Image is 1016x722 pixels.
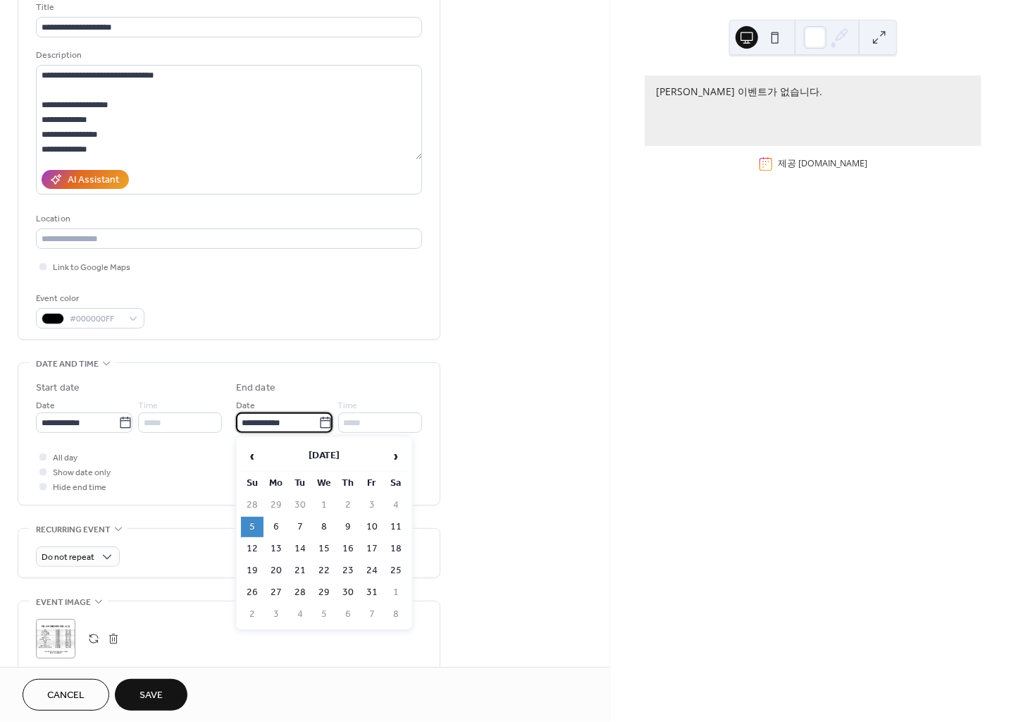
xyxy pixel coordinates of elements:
th: Mo [265,473,287,494]
td: 8 [313,517,335,537]
td: 4 [289,604,311,625]
td: 10 [361,517,383,537]
span: Time [138,399,158,414]
td: 20 [265,561,287,581]
td: 7 [289,517,311,537]
td: 4 [385,495,407,515]
th: We [313,473,335,494]
td: 18 [385,539,407,559]
td: 6 [337,604,359,625]
button: Save [115,679,187,711]
td: 9 [337,517,359,537]
span: Link to Google Maps [53,261,130,276]
td: 12 [241,539,264,559]
span: Save [140,689,163,704]
td: 28 [289,582,311,603]
td: 15 [313,539,335,559]
div: Event color [36,291,142,306]
td: 1 [385,582,407,603]
span: Date and time [36,357,99,372]
span: Event image [36,595,91,610]
div: Start date [36,381,80,396]
td: 5 [313,604,335,625]
td: 25 [385,561,407,581]
a: [DOMAIN_NAME] [799,157,868,169]
th: Th [337,473,359,494]
div: Location [36,212,419,226]
th: [DATE] [265,441,383,472]
td: 31 [361,582,383,603]
td: 5 [241,517,264,537]
div: [PERSON_NAME] 이벤트가 없습니다. [656,84,970,99]
td: 30 [289,495,311,515]
span: Recurring event [36,522,111,537]
td: 27 [265,582,287,603]
div: AI Assistant [68,173,119,188]
span: Date [36,399,55,414]
button: AI Assistant [42,170,129,189]
td: 17 [361,539,383,559]
span: Time [338,399,358,414]
th: Sa [385,473,407,494]
span: Date [236,399,255,414]
td: 24 [361,561,383,581]
span: Do not repeat [42,550,94,566]
button: Cancel [23,679,109,711]
div: ; [36,619,75,659]
td: 7 [361,604,383,625]
td: 1 [313,495,335,515]
span: #000000FF [70,312,122,327]
td: 23 [337,561,359,581]
div: Description [36,48,419,63]
span: ‹ [242,442,263,470]
div: 제공 [779,157,868,170]
td: 21 [289,561,311,581]
td: 3 [265,604,287,625]
td: 2 [241,604,264,625]
span: Hide end time [53,481,106,496]
td: 13 [265,539,287,559]
td: 30 [337,582,359,603]
th: Tu [289,473,311,494]
span: All day [53,451,78,466]
td: 8 [385,604,407,625]
td: 26 [241,582,264,603]
td: 22 [313,561,335,581]
td: 29 [265,495,287,515]
td: 6 [265,517,287,537]
th: Fr [361,473,383,494]
span: Cancel [47,689,85,704]
td: 3 [361,495,383,515]
td: 16 [337,539,359,559]
td: 2 [337,495,359,515]
div: End date [236,381,275,396]
td: 14 [289,539,311,559]
td: 28 [241,495,264,515]
td: 19 [241,561,264,581]
td: 11 [385,517,407,537]
td: 29 [313,582,335,603]
th: Su [241,473,264,494]
span: › [385,442,407,470]
span: Show date only [53,466,111,481]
